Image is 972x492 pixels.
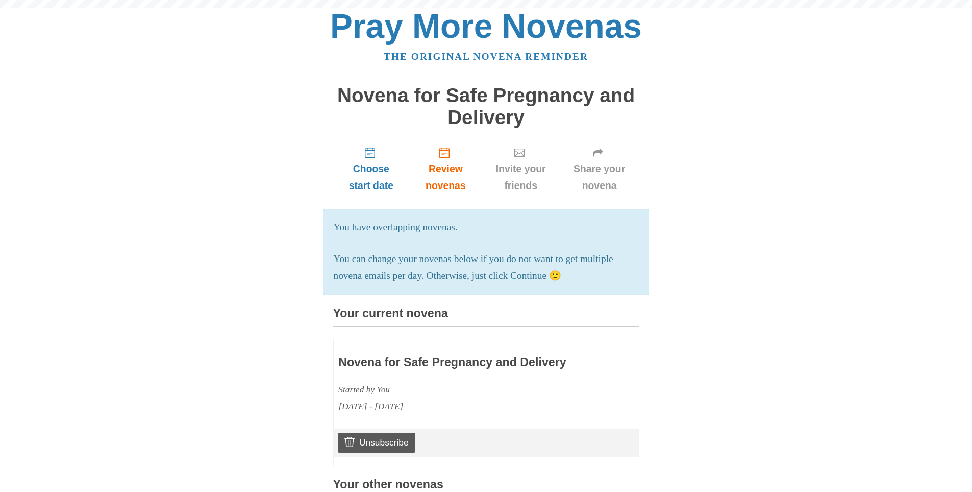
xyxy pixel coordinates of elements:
span: Choose start date [343,160,400,194]
h3: Novena for Safe Pregnancy and Delivery [338,356,574,369]
p: You have overlapping novenas. [334,219,639,236]
a: The original novena reminder [384,51,588,62]
span: Share your novena [570,160,629,194]
a: Unsubscribe [338,433,415,452]
div: Started by You [338,381,574,398]
a: Invite your friends [482,138,560,199]
h1: Novena for Safe Pregnancy and Delivery [333,85,639,128]
div: [DATE] - [DATE] [338,398,574,415]
a: Choose start date [333,138,410,199]
span: Invite your friends [492,160,550,194]
span: Review novenas [419,160,471,194]
a: Pray More Novenas [330,7,642,45]
a: Review novenas [409,138,482,199]
p: You can change your novenas below if you do not want to get multiple novena emails per day. Other... [334,251,639,285]
h3: Your current novena [333,307,639,327]
a: Share your novena [560,138,639,199]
